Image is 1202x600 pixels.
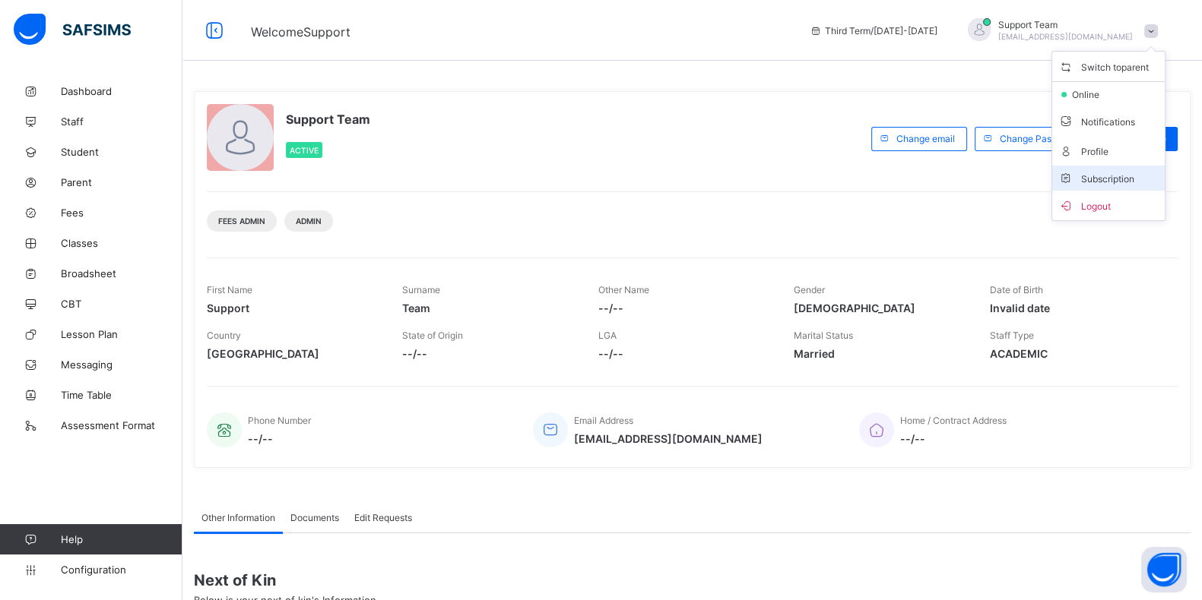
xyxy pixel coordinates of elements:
span: session/term information [810,25,937,36]
li: dropdown-list-item-name-0 [1052,52,1165,82]
span: Classes [61,237,182,249]
span: Subscription [1058,173,1134,185]
li: dropdown-list-item-buttom-7 [1052,191,1165,220]
span: Invalid date [990,302,1162,314]
span: Phone Number [248,415,311,426]
span: --/-- [598,302,771,314]
span: Notifications [1058,112,1159,130]
span: Logout [1058,197,1159,214]
span: Marital Status [794,330,853,341]
span: online [1070,89,1108,100]
span: Change email [896,133,955,144]
span: Support Team [286,112,370,127]
li: dropdown-list-item-null-6 [1052,166,1165,191]
span: Welcome Support [251,24,350,39]
span: Admin [296,216,322,226]
span: Fees Admin [218,216,265,226]
span: LGA [598,330,617,341]
span: Help [61,533,182,545]
span: CBT [61,298,182,310]
span: ACADEMIC [990,347,1162,360]
span: Active [290,146,319,155]
span: Home / Contract Address [900,415,1007,426]
span: Lesson Plan [61,328,182,340]
span: Time Table [61,389,182,401]
span: Student [61,146,182,158]
span: Email Address [574,415,633,426]
span: Switch to parent [1058,58,1159,75]
span: Surname [402,284,440,295]
span: Profile [1058,142,1159,159]
span: Married [794,347,966,360]
span: --/-- [900,432,1007,445]
span: Change Password [1000,133,1077,144]
span: Documents [290,512,339,523]
span: Broadsheet [61,267,182,279]
span: Messaging [61,358,182,371]
span: Assessment Format [61,419,182,431]
span: Other Name [598,284,649,295]
span: --/-- [598,347,771,360]
span: Country [207,330,241,341]
li: dropdown-list-item-text-3 [1052,106,1165,136]
span: Support [207,302,379,314]
li: dropdown-list-item-null-2 [1052,82,1165,106]
span: Staff Type [990,330,1034,341]
span: Next of Kin [194,571,1191,589]
span: First Name [207,284,252,295]
span: Support Team [998,19,1133,30]
span: [DEMOGRAPHIC_DATA] [794,302,966,314]
div: SupportTeam [953,18,1166,43]
span: Gender [794,284,825,295]
span: --/-- [402,347,575,360]
span: [GEOGRAPHIC_DATA] [207,347,379,360]
li: dropdown-list-item-text-4 [1052,136,1165,166]
span: Staff [61,115,182,128]
span: Configuration [61,564,182,576]
span: [EMAIL_ADDRESS][DOMAIN_NAME] [998,32,1133,41]
span: --/-- [248,432,311,445]
span: Fees [61,207,182,219]
span: Team [402,302,575,314]
img: safsims [14,14,131,46]
span: Parent [61,176,182,188]
span: State of Origin [402,330,463,341]
button: Open asap [1141,547,1187,592]
span: Edit Requests [354,512,412,523]
span: Dashboard [61,85,182,97]
span: [EMAIL_ADDRESS][DOMAIN_NAME] [574,432,763,445]
span: Other Information [201,512,275,523]
span: Date of Birth [990,284,1043,295]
